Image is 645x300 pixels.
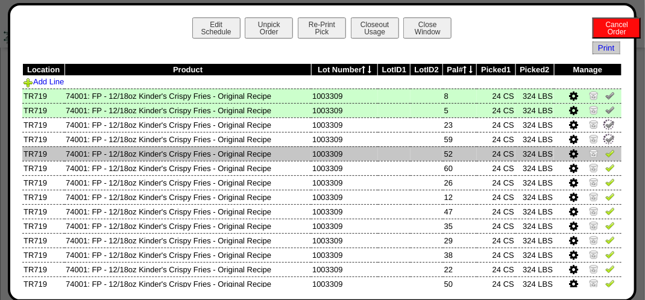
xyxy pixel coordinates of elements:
td: 74001: FP - 12/18oz Kinder's Crispy Fries - Original Recipe [64,233,311,248]
img: Add Item to Order [24,78,33,87]
td: 1003309 [311,103,378,117]
td: 24 CS [477,204,515,219]
img: spinner-alpha-0.gif [602,118,615,131]
img: Verify Pick [605,177,615,187]
td: 74001: FP - 12/18oz Kinder's Crispy Fries - Original Recipe [64,277,311,291]
img: Zero Item and Verify [589,278,599,288]
button: CancelOrder [593,17,641,39]
td: 1003309 [311,248,378,262]
td: 24 CS [477,146,515,161]
td: TR719 [22,277,64,291]
td: 74001: FP - 12/18oz Kinder's Crispy Fries - Original Recipe [64,89,311,103]
td: TR719 [22,262,64,277]
td: 74001: FP - 12/18oz Kinder's Crispy Fries - Original Recipe [64,132,311,146]
td: 59 [443,132,477,146]
td: 47 [443,204,477,219]
th: Pal# [443,64,477,76]
img: spinner-alpha-0.gif [602,133,615,146]
td: 22 [443,262,477,277]
td: 24 CS [477,219,515,233]
button: CloseWindow [403,17,451,39]
td: TR719 [22,219,64,233]
td: 74001: FP - 12/18oz Kinder's Crispy Fries - Original Recipe [64,146,311,161]
th: Picked1 [477,64,515,76]
td: 52 [443,146,477,161]
td: 74001: FP - 12/18oz Kinder's Crispy Fries - Original Recipe [64,161,311,175]
img: Zero Item and Verify [589,177,599,187]
img: Zero Item and Verify [589,163,599,172]
td: 50 [443,277,477,291]
a: CloseWindow [402,27,453,36]
td: 74001: FP - 12/18oz Kinder's Crispy Fries - Original Recipe [64,117,311,132]
img: Verify Pick [605,235,615,245]
td: 324 LBS [515,103,554,117]
td: 324 LBS [515,161,554,175]
img: Zero Item and Verify [589,206,599,216]
td: TR719 [22,117,64,132]
td: 1003309 [311,262,378,277]
button: EditSchedule [192,17,241,39]
td: TR719 [22,146,64,161]
td: 1003309 [311,190,378,204]
td: TR719 [22,89,64,103]
td: TR719 [22,103,64,117]
img: Verify Pick [605,206,615,216]
img: Verify Pick [605,278,615,288]
img: Un-Verify Pick [605,90,615,100]
img: Zero Item and Verify [589,249,599,259]
td: 29 [443,233,477,248]
th: LotID1 [378,64,411,76]
td: 1003309 [311,117,378,132]
td: 12 [443,190,477,204]
td: 324 LBS [515,219,554,233]
img: Verify Pick [605,148,615,158]
img: Zero Item and Verify [589,105,599,114]
td: 324 LBS [515,262,554,277]
td: 1003309 [311,219,378,233]
th: Product [64,64,311,76]
td: TR719 [22,132,64,146]
img: Zero Item and Verify [589,192,599,201]
button: UnpickOrder [245,17,293,39]
td: TR719 [22,248,64,262]
td: 1003309 [311,277,378,291]
th: LotID2 [411,64,443,76]
td: 1003309 [311,175,378,190]
img: Verify Pick [605,249,615,259]
img: Un-Verify Pick [605,105,615,114]
td: 1003309 [311,146,378,161]
td: 8 [443,89,477,103]
td: 1003309 [311,233,378,248]
td: 74001: FP - 12/18oz Kinder's Crispy Fries - Original Recipe [64,262,311,277]
td: 1003309 [311,204,378,219]
td: TR719 [22,204,64,219]
td: 324 LBS [515,277,554,291]
button: CloseoutUsage [351,17,399,39]
td: 24 CS [477,262,515,277]
td: 324 LBS [515,233,554,248]
img: Zero Item and Verify [589,264,599,273]
td: 24 CS [477,89,515,103]
span: Print [593,42,620,54]
td: 324 LBS [515,117,554,132]
td: 1003309 [311,89,378,103]
td: 74001: FP - 12/18oz Kinder's Crispy Fries - Original Recipe [64,248,311,262]
td: 324 LBS [515,175,554,190]
img: Zero Item and Verify [589,134,599,143]
img: Verify Pick [605,220,615,230]
img: Zero Item and Verify [589,220,599,230]
td: TR719 [22,175,64,190]
td: 1003309 [311,161,378,175]
img: Verify Pick [605,163,615,172]
td: TR719 [22,233,64,248]
td: 23 [443,117,477,132]
td: TR719 [22,190,64,204]
td: 24 CS [477,277,515,291]
img: Zero Item and Verify [589,119,599,129]
img: Verify Pick [605,264,615,273]
th: Location [22,64,64,76]
td: 24 CS [477,190,515,204]
td: 24 CS [477,132,515,146]
td: 1003309 [311,132,378,146]
td: 324 LBS [515,204,554,219]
